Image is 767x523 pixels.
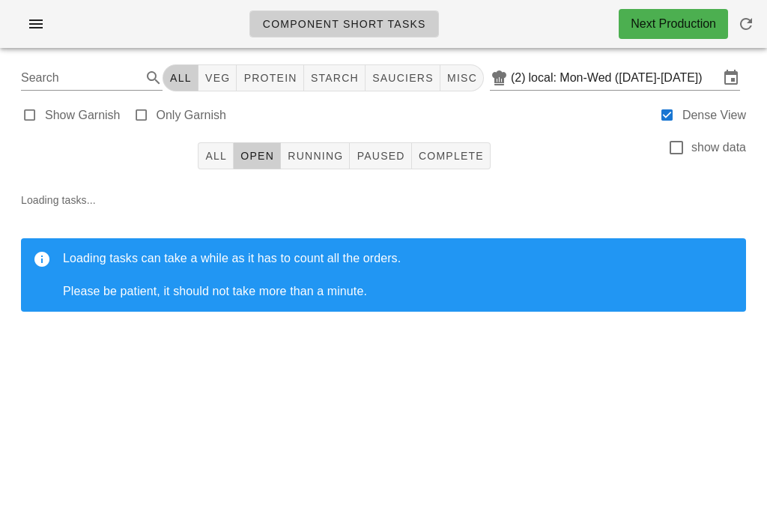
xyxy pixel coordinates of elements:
button: protein [237,64,303,91]
label: show data [691,140,746,155]
span: Complete [418,150,484,162]
button: sauciers [366,64,440,91]
button: Paused [350,142,411,169]
div: Loading tasks can take a while as it has to count all the orders. Please be patient, it should no... [63,250,734,300]
button: veg [198,64,237,91]
div: Next Production [631,15,716,33]
div: (2) [511,70,529,85]
button: misc [440,64,484,91]
div: Loading tasks... [9,180,758,336]
span: All [204,150,227,162]
button: Open [234,142,281,169]
span: Paused [356,150,404,162]
span: starch [310,72,359,84]
button: starch [304,64,366,91]
span: Open [240,150,274,162]
a: Component Short Tasks [249,10,439,37]
span: Running [287,150,343,162]
button: All [163,64,198,91]
span: veg [204,72,231,84]
span: sauciers [372,72,434,84]
span: misc [446,72,477,84]
label: Show Garnish [45,108,121,123]
button: All [198,142,234,169]
label: Dense View [682,108,746,123]
span: All [169,72,192,84]
button: Running [281,142,350,169]
span: protein [243,72,297,84]
label: Only Garnish [157,108,226,123]
span: Component Short Tasks [262,18,426,30]
button: Complete [412,142,491,169]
